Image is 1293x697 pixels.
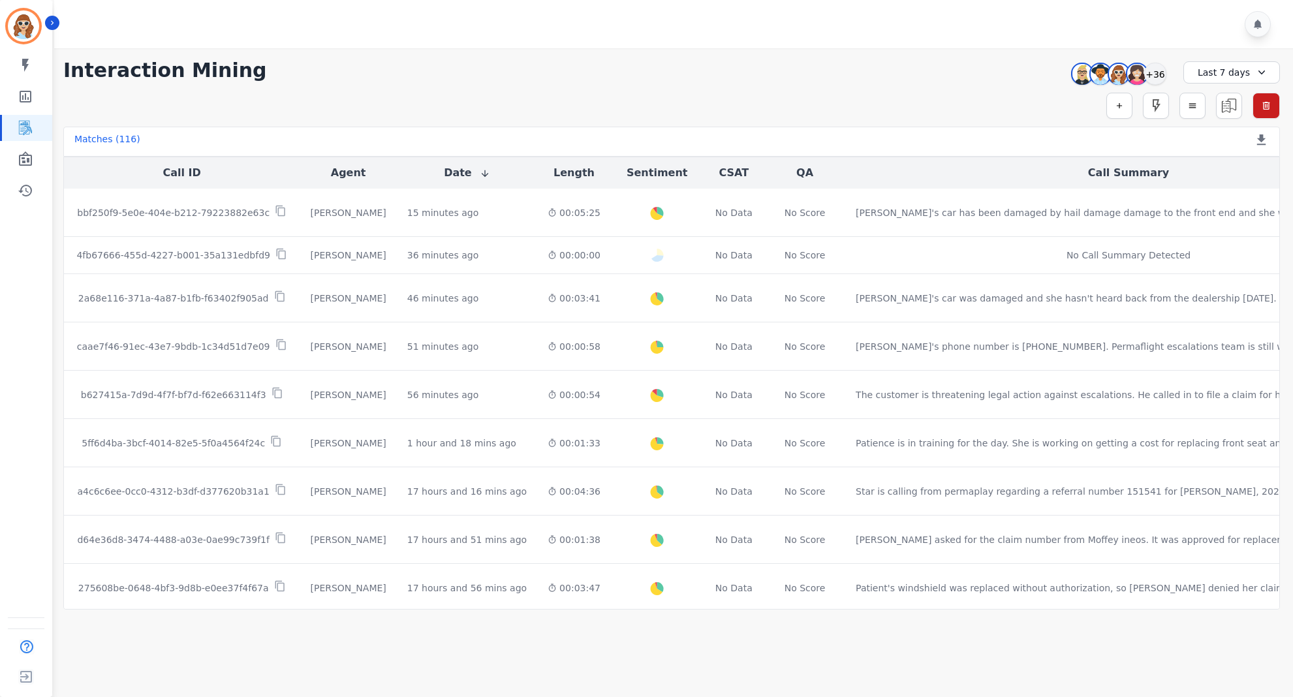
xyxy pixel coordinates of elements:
[76,249,270,262] p: 4fb67666-455d-4227-b001-35a131edbfd9
[407,581,527,595] div: 17 hours and 56 mins ago
[796,165,813,181] button: QA
[407,340,478,353] div: 51 minutes ago
[444,165,490,181] button: Date
[785,485,826,498] div: No Score
[785,206,826,219] div: No Score
[407,388,478,401] div: 56 minutes ago
[78,292,269,305] p: 2a68e116-371a-4a87-b1fb-f63402f905ad
[713,206,754,219] div: No Data
[1088,165,1169,181] button: Call Summary
[548,581,600,595] div: 00:03:47
[785,437,826,450] div: No Score
[74,132,140,151] div: Matches ( 116 )
[627,165,687,181] button: Sentiment
[785,340,826,353] div: No Score
[785,533,826,546] div: No Score
[407,292,478,305] div: 46 minutes ago
[407,533,527,546] div: 17 hours and 51 mins ago
[331,165,366,181] button: Agent
[713,485,754,498] div: No Data
[310,437,386,450] div: [PERSON_NAME]
[407,249,478,262] div: 36 minutes ago
[713,249,754,262] div: No Data
[310,249,386,262] div: [PERSON_NAME]
[785,581,826,595] div: No Score
[8,10,39,42] img: Bordered avatar
[1183,61,1280,84] div: Last 7 days
[163,165,201,181] button: Call ID
[407,485,527,498] div: 17 hours and 16 mins ago
[407,437,516,450] div: 1 hour and 18 mins ago
[548,485,600,498] div: 00:04:36
[713,437,754,450] div: No Data
[77,340,270,353] p: caae7f46-91ec-43e7-9bdb-1c34d51d7e09
[785,388,826,401] div: No Score
[713,340,754,353] div: No Data
[548,437,600,450] div: 00:01:33
[548,533,600,546] div: 00:01:38
[81,388,266,401] p: b627415a-7d9d-4f7f-bf7d-f62e663114f3
[548,249,600,262] div: 00:00:00
[310,388,386,401] div: [PERSON_NAME]
[548,340,600,353] div: 00:00:58
[77,533,270,546] p: d64e36d8-3474-4488-a03e-0ae99c739f1f
[548,388,600,401] div: 00:00:54
[78,485,270,498] p: a4c6c6ee-0cc0-4312-b3df-d377620b31a1
[713,388,754,401] div: No Data
[310,340,386,353] div: [PERSON_NAME]
[310,533,386,546] div: [PERSON_NAME]
[785,249,826,262] div: No Score
[310,581,386,595] div: [PERSON_NAME]
[785,292,826,305] div: No Score
[82,437,265,450] p: 5ff6d4ba-3bcf-4014-82e5-5f0a4564f24c
[548,206,600,219] div: 00:05:25
[713,581,754,595] div: No Data
[78,581,269,595] p: 275608be-0648-4bf3-9d8b-e0ee37f4f67a
[548,292,600,305] div: 00:03:41
[713,292,754,305] div: No Data
[719,165,749,181] button: CSAT
[1144,63,1166,85] div: +36
[63,59,267,82] h1: Interaction Mining
[407,206,478,219] div: 15 minutes ago
[713,533,754,546] div: No Data
[310,485,386,498] div: [PERSON_NAME]
[553,165,595,181] button: Length
[310,206,386,219] div: [PERSON_NAME]
[310,292,386,305] div: [PERSON_NAME]
[77,206,270,219] p: bbf250f9-5e0e-404e-b212-79223882e63c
